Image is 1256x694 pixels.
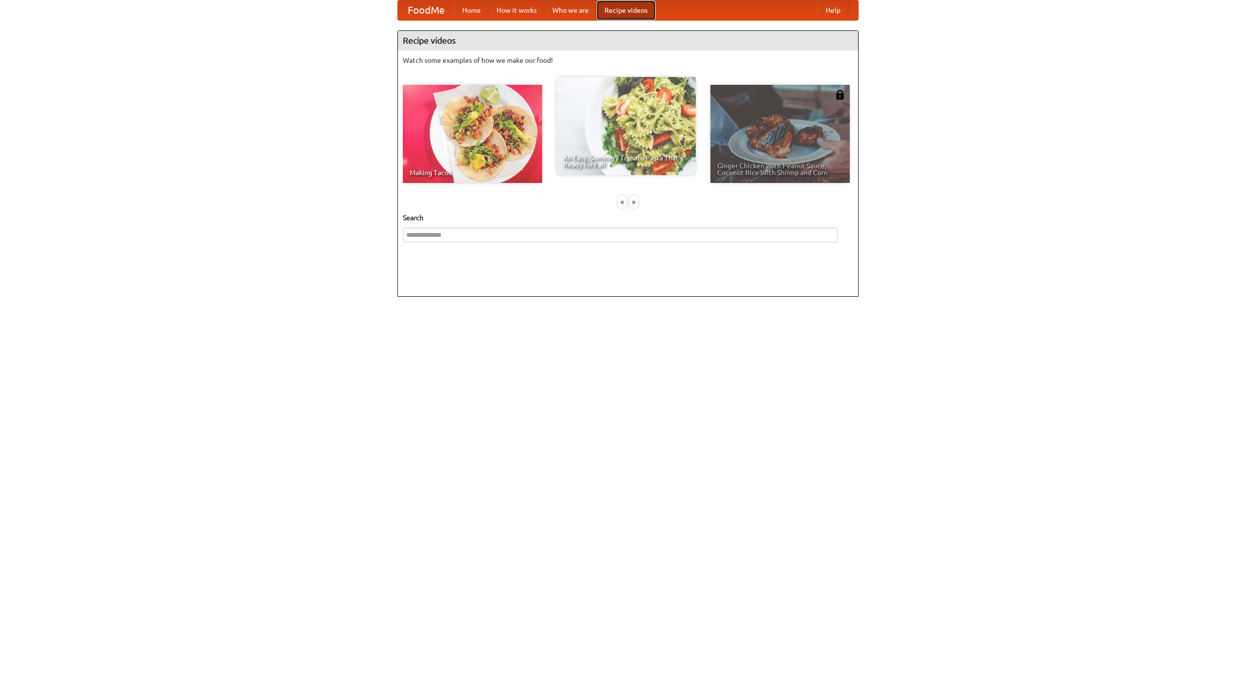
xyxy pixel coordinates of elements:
a: Recipe videos [597,0,655,20]
h4: Recipe videos [398,31,858,51]
a: Who we are [545,0,597,20]
h5: Search [403,213,853,223]
a: An Easy, Summery Tomato Pasta That's Ready for Fall [556,77,696,175]
a: Making Tacos [403,85,542,183]
a: FoodMe [398,0,454,20]
span: Making Tacos [410,169,535,176]
a: Help [818,0,848,20]
a: How it works [489,0,545,20]
a: Home [454,0,489,20]
span: An Easy, Summery Tomato Pasta That's Ready for Fall [563,154,689,168]
div: » [629,196,638,208]
p: Watch some examples of how we make our food! [403,55,853,65]
img: 483408.png [835,90,845,100]
div: « [618,196,627,208]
